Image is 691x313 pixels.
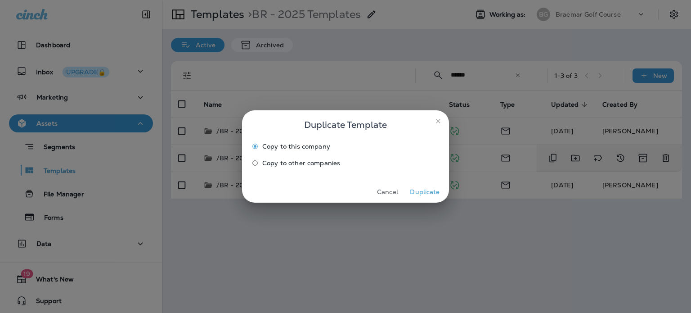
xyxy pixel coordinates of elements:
[371,185,404,199] button: Cancel
[408,185,442,199] button: Duplicate
[431,114,445,128] button: close
[262,143,330,150] span: Copy to this company
[262,159,340,167] span: Copy to other companies
[304,118,387,132] span: Duplicate Template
